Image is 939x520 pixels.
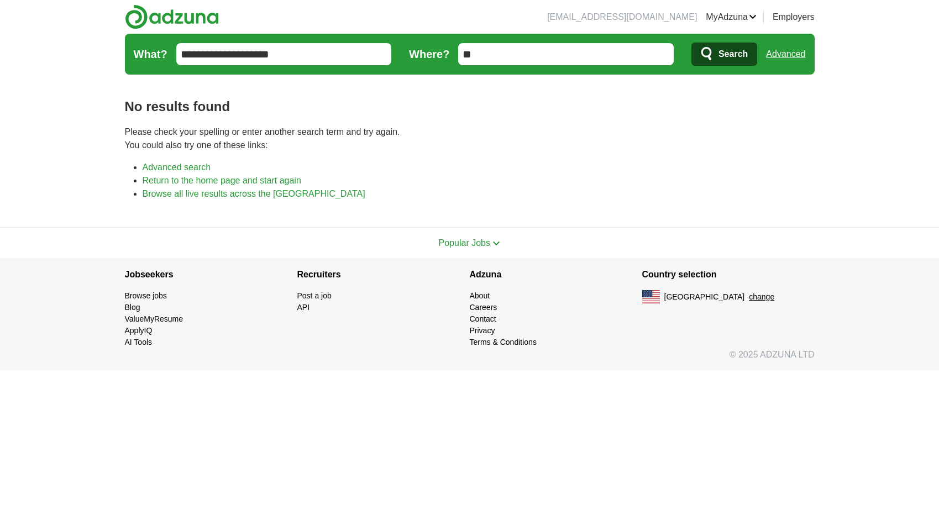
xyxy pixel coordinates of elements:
[125,314,183,323] a: ValueMyResume
[297,303,310,312] a: API
[125,125,815,152] p: Please check your spelling or enter another search term and try again. You could also try one of ...
[143,189,365,198] a: Browse all live results across the [GEOGRAPHIC_DATA]
[125,4,219,29] img: Adzuna logo
[134,46,167,62] label: What?
[773,10,815,24] a: Employers
[125,291,167,300] a: Browse jobs
[125,303,140,312] a: Blog
[143,176,301,185] a: Return to the home page and start again
[143,162,211,172] a: Advanced search
[749,291,774,303] button: change
[470,291,490,300] a: About
[125,338,153,346] a: AI Tools
[718,43,748,65] span: Search
[116,348,823,370] div: © 2025 ADZUNA LTD
[691,43,757,66] button: Search
[492,241,500,246] img: toggle icon
[409,46,449,62] label: Where?
[470,326,495,335] a: Privacy
[547,10,697,24] li: [EMAIL_ADDRESS][DOMAIN_NAME]
[125,326,153,335] a: ApplyIQ
[439,238,490,248] span: Popular Jobs
[470,314,496,323] a: Contact
[642,259,815,290] h4: Country selection
[766,43,805,65] a: Advanced
[470,338,537,346] a: Terms & Conditions
[470,303,497,312] a: Careers
[642,290,660,303] img: US flag
[706,10,757,24] a: MyAdzuna
[297,291,332,300] a: Post a job
[664,291,745,303] span: [GEOGRAPHIC_DATA]
[125,97,815,117] h1: No results found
